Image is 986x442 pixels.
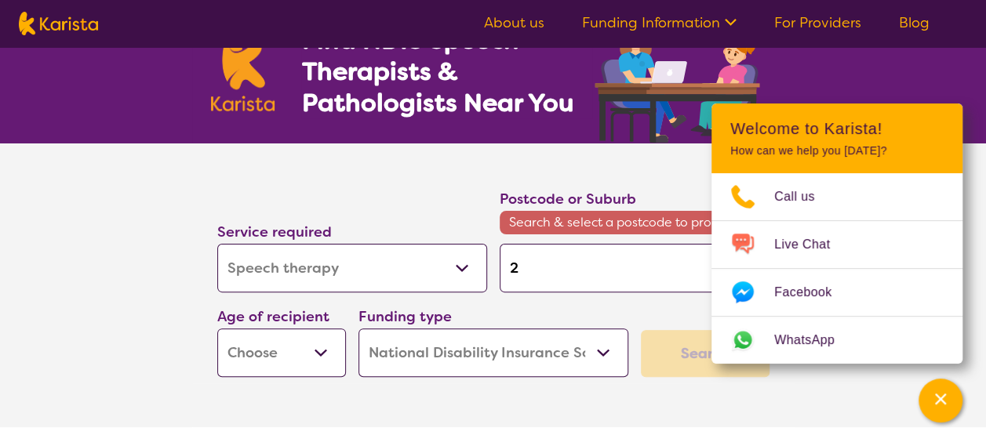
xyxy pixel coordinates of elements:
[211,27,275,111] img: Karista logo
[19,12,98,35] img: Karista logo
[730,144,944,158] p: How can we help you [DATE]?
[774,281,850,304] span: Facebook
[582,6,776,143] img: speech-therapy
[484,13,544,32] a: About us
[774,233,849,256] span: Live Chat
[217,223,332,241] label: Service required
[774,13,861,32] a: For Providers
[500,190,636,208] label: Postcode or Suburb
[919,379,962,422] button: Channel Menu
[711,317,962,364] a: Web link opens in a new tab.
[582,13,737,32] a: Funding Information
[500,244,770,292] input: Type
[774,328,853,352] span: WhatsApp
[711,173,962,364] ul: Choose channel
[711,103,962,364] div: Channel Menu
[301,24,591,118] h1: Find NDIS Speech Therapists & Pathologists Near You
[217,307,329,326] label: Age of recipient
[899,13,930,32] a: Blog
[730,119,944,138] h2: Welcome to Karista!
[774,185,834,208] span: Call us
[500,211,770,234] span: Search & select a postcode to proceed
[358,307,452,326] label: Funding type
